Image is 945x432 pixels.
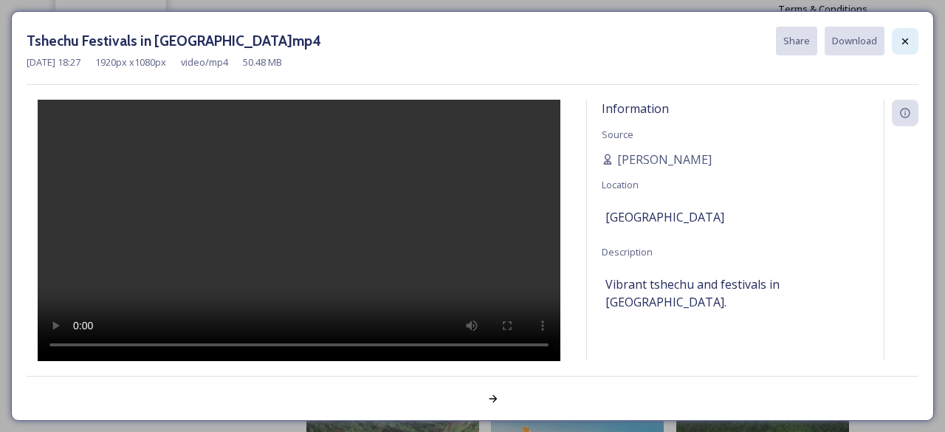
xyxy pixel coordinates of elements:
button: Download [825,27,884,55]
span: [GEOGRAPHIC_DATA] [605,208,724,226]
span: Vibrant tshechu and festivals in [GEOGRAPHIC_DATA]. [605,275,865,311]
span: 1920 px x 1080 px [95,55,166,69]
h3: Tshechu Festivals in [GEOGRAPHIC_DATA]mp4 [27,30,321,52]
span: Location [602,178,639,191]
span: Source [602,128,633,141]
span: [PERSON_NAME] [617,151,712,168]
span: [DATE] 18:27 [27,55,80,69]
span: video/mp4 [181,55,228,69]
button: Share [776,27,817,55]
span: Description [602,245,653,258]
span: Information [602,100,669,117]
span: 50.48 MB [243,55,282,69]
